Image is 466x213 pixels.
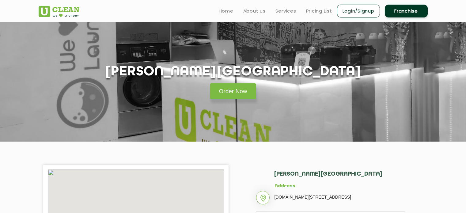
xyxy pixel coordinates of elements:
h2: [PERSON_NAME][GEOGRAPHIC_DATA] [274,171,405,184]
a: Order Now [210,83,256,99]
h1: [PERSON_NAME][GEOGRAPHIC_DATA] [105,64,361,80]
p: [DOMAIN_NAME][STREET_ADDRESS] [275,192,405,202]
a: Franchise [385,5,428,17]
a: Login/Signup [337,5,380,17]
h5: Address [275,184,405,189]
a: Services [275,7,296,15]
a: Pricing List [306,7,332,15]
a: Home [219,7,233,15]
img: UClean Laundry and Dry Cleaning [39,6,79,17]
a: About us [243,7,266,15]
